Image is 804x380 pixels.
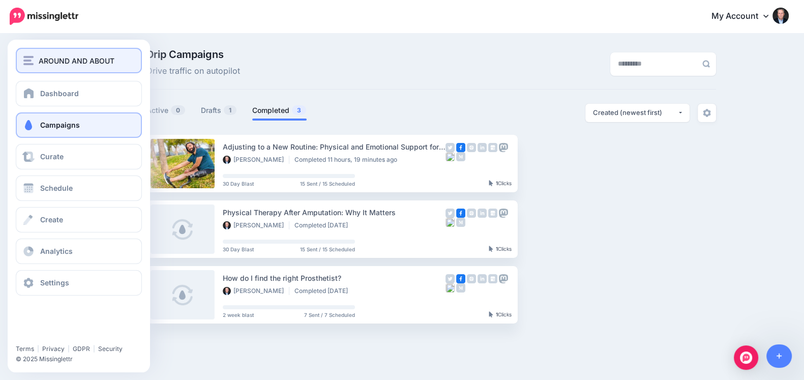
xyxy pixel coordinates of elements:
span: 7 Sent / 7 Scheduled [304,312,355,317]
b: 1 [496,246,498,252]
a: Create [16,207,142,232]
span: Drip Campaigns [146,49,240,60]
button: AROUND AND ABOUT [16,48,142,73]
img: bluesky-grey-square.png [445,283,455,293]
span: 1 [224,105,236,115]
div: Open Intercom Messenger [734,345,758,370]
a: Security [98,345,123,353]
img: instagram-grey-square.png [467,274,476,283]
img: linkedin-grey-square.png [478,143,487,152]
li: [PERSON_NAME] [223,221,289,229]
span: 2 week blast [223,312,254,317]
img: facebook-square.png [456,143,465,152]
div: How do I find the right Prosthetist? [223,272,445,284]
img: twitter-grey-square.png [445,143,455,152]
span: Create [40,215,63,224]
span: 15 Sent / 15 Scheduled [300,181,355,186]
img: medium-grey-square.png [456,283,465,293]
a: Active0 [146,104,186,116]
img: pointer-grey-darker.png [489,246,493,252]
a: My Account [701,4,789,29]
img: mastodon-grey-square.png [499,274,508,283]
span: Schedule [40,184,73,192]
img: google_business-grey-square.png [488,143,497,152]
a: Analytics [16,239,142,264]
span: Analytics [40,247,73,255]
a: Campaigns [16,112,142,138]
a: Settings [16,270,142,296]
img: settings-grey.png [703,109,711,117]
img: google_business-grey-square.png [488,274,497,283]
span: Settings [40,278,69,287]
img: google_business-grey-square.png [488,209,497,218]
a: Dashboard [16,81,142,106]
img: pointer-grey-darker.png [489,311,493,317]
span: 0 [171,105,185,115]
button: Created (newest first) [585,104,690,122]
span: 30 Day Blast [223,181,254,186]
div: Clicks [489,181,512,187]
div: Adjusting to a New Routine: Physical and Emotional Support for Amputees [223,141,445,153]
li: Completed [DATE] [294,221,353,229]
span: 15 Sent / 15 Scheduled [300,247,355,252]
img: mastodon-grey-square.png [499,209,508,218]
img: instagram-grey-square.png [467,143,476,152]
div: Physical Therapy After Amputation: Why It Matters [223,207,445,218]
span: Campaigns [40,121,80,129]
img: medium-grey-square.png [456,152,465,161]
span: | [68,345,70,353]
img: facebook-square.png [456,209,465,218]
a: Schedule [16,176,142,201]
span: | [37,345,39,353]
span: 30 Day Blast [223,247,254,252]
li: Completed [DATE] [294,287,353,295]
b: 1 [496,311,498,317]
span: Curate [40,152,64,161]
div: Clicks [489,246,512,252]
a: Curate [16,144,142,169]
img: medium-grey-square.png [456,218,465,227]
span: Dashboard [40,89,79,98]
a: GDPR [73,345,90,353]
img: twitter-grey-square.png [445,209,455,218]
img: facebook-square.png [456,274,465,283]
div: Created (newest first) [593,108,677,118]
a: Drafts1 [201,104,237,116]
li: © 2025 Missinglettr [16,354,148,364]
img: bluesky-grey-square.png [445,218,455,227]
img: menu.png [23,56,34,65]
span: | [93,345,95,353]
div: Clicks [489,312,512,318]
img: pointer-grey-darker.png [489,180,493,186]
img: instagram-grey-square.png [467,209,476,218]
li: [PERSON_NAME] [223,156,289,164]
iframe: Twitter Follow Button [16,330,93,340]
img: twitter-grey-square.png [445,274,455,283]
a: Privacy [42,345,65,353]
a: Completed3 [252,104,307,116]
img: search-grey-6.png [702,60,710,68]
img: bluesky-grey-square.png [445,152,455,161]
img: linkedin-grey-square.png [478,209,487,218]
img: linkedin-grey-square.png [478,274,487,283]
li: [PERSON_NAME] [223,287,289,295]
span: 3 [292,105,306,115]
span: AROUND AND ABOUT [39,55,114,67]
img: mastodon-grey-square.png [499,143,508,152]
b: 1 [496,180,498,186]
img: Missinglettr [10,8,78,25]
li: Completed 11 hours, 19 minutes ago [294,156,402,164]
a: Terms [16,345,34,353]
span: Drive traffic on autopilot [146,65,240,78]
